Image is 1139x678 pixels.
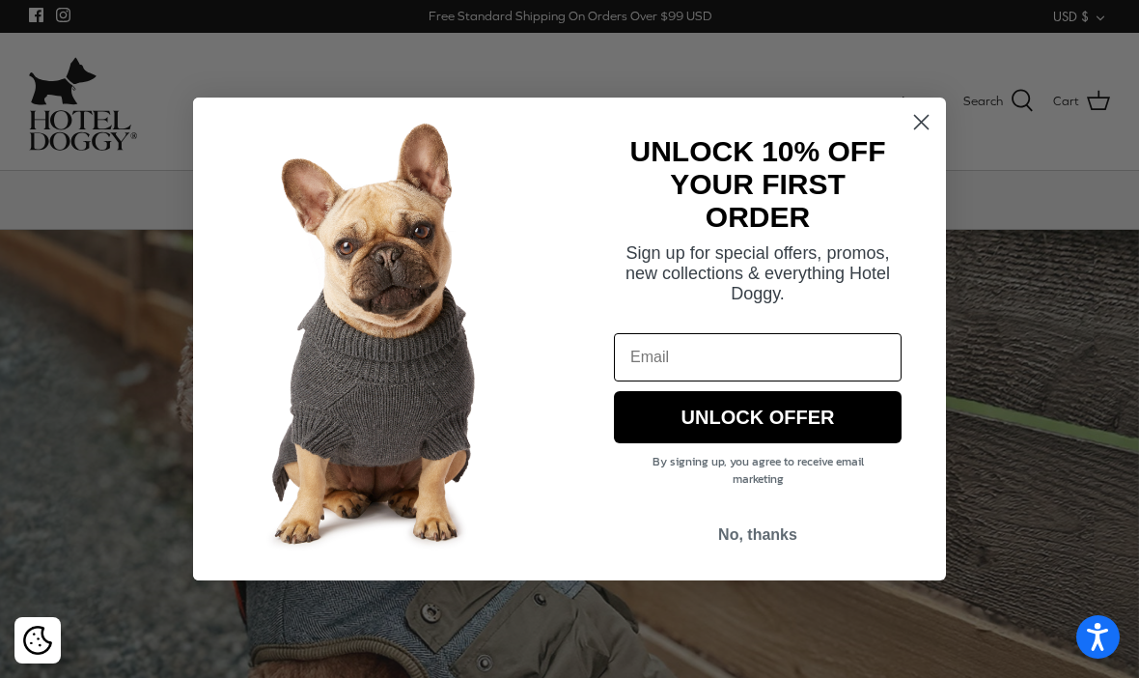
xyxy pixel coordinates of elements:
strong: UNLOCK 10% OFF YOUR FIRST ORDER [629,135,885,233]
button: Cookie policy [20,624,54,658]
span: Sign up for special offers, promos, new collections & everything Hotel Doggy. [625,243,890,303]
button: No, thanks [614,517,902,553]
img: Cookie policy [23,626,52,655]
div: Cookie policy [14,617,61,664]
input: Email [614,333,902,381]
button: Close dialog [904,105,938,139]
span: By signing up, you agree to receive email marketing [653,453,864,488]
button: UNLOCK OFFER [614,391,902,443]
img: 7cf315d2-500c-4d0a-a8b4-098d5756016d.jpeg [193,98,569,580]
